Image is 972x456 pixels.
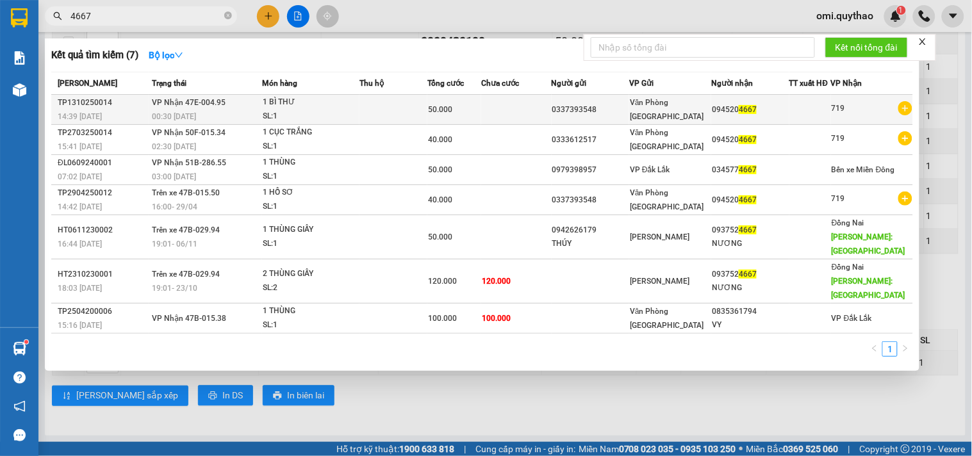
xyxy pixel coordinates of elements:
[70,9,222,23] input: Tìm tên, số ĐT hoặc mã đơn
[712,163,789,177] div: 034577
[58,240,102,248] span: 16:44 [DATE]
[552,79,587,88] span: Người gửi
[630,188,704,211] span: Văn Phòng [GEOGRAPHIC_DATA]
[13,429,26,441] span: message
[58,284,102,293] span: 18:03 [DATE]
[898,191,912,206] span: plus-circle
[58,96,148,110] div: TP1310250014
[263,110,359,124] div: SL: 1
[263,186,359,200] div: 1 HỒ SƠ
[58,156,148,170] div: ĐL0609240001
[428,135,452,144] span: 40.000
[832,194,845,203] span: 719
[712,193,789,207] div: 094520
[836,40,898,54] span: Kết nối tổng đài
[481,79,519,88] span: Chưa cước
[739,195,757,204] span: 4667
[482,314,511,323] span: 100.000
[832,314,872,323] span: VP Đắk Lắk
[152,202,197,211] span: 16:00 - 29/04
[898,341,913,357] button: right
[152,188,220,197] span: Trên xe 47B-015.50
[711,79,753,88] span: Người nhận
[739,270,757,279] span: 4667
[832,232,905,256] span: [PERSON_NAME]: [GEOGRAPHIC_DATA]
[898,131,912,145] span: plus-circle
[428,277,457,286] span: 120.000
[739,225,757,234] span: 4667
[428,105,452,114] span: 50.000
[591,37,815,58] input: Nhập số tổng đài
[882,341,898,357] li: 1
[552,237,629,250] div: THÚY
[58,142,102,151] span: 15:41 [DATE]
[867,341,882,357] li: Previous Page
[552,224,629,237] div: 0942626179
[13,371,26,384] span: question-circle
[263,318,359,332] div: SL: 1
[263,95,359,110] div: 1 BÌ THƯ
[224,10,232,22] span: close-circle
[552,163,629,177] div: 0979398957
[152,79,186,88] span: Trạng thái
[152,98,226,107] span: VP Nhận 47E-004.95
[224,12,232,19] span: close-circle
[58,202,102,211] span: 14:42 [DATE]
[58,112,102,121] span: 14:39 [DATE]
[152,112,196,121] span: 00:30 [DATE]
[58,79,117,88] span: [PERSON_NAME]
[552,193,629,207] div: 0337393548
[149,50,183,60] strong: Bộ lọc
[58,126,148,140] div: TP2703250014
[263,281,359,295] div: SL: 2
[630,128,704,151] span: Văn Phòng [GEOGRAPHIC_DATA]
[552,103,629,117] div: 0337393548
[13,83,26,97] img: warehouse-icon
[712,305,789,318] div: 0835361794
[630,277,689,286] span: [PERSON_NAME]
[629,79,654,88] span: VP Gửi
[427,79,464,88] span: Tổng cước
[630,307,704,330] span: Văn Phòng [GEOGRAPHIC_DATA]
[712,281,789,295] div: NƯƠNG
[263,140,359,154] div: SL: 1
[263,200,359,214] div: SL: 1
[58,172,102,181] span: 07:02 [DATE]
[712,103,789,117] div: 094520
[58,224,148,237] div: HT0611230002
[630,98,704,121] span: Văn Phòng [GEOGRAPHIC_DATA]
[832,218,864,227] span: Đồng Nai
[152,240,197,248] span: 19:01 - 06/11
[428,314,457,323] span: 100.000
[831,79,862,88] span: VP Nhận
[152,270,220,279] span: Trên xe 47B-029.94
[712,268,789,281] div: 093752
[428,232,452,241] span: 50.000
[552,133,629,147] div: 0333612517
[263,304,359,318] div: 1 THÙNG
[739,165,757,174] span: 4667
[263,156,359,170] div: 1 THÙNG
[832,165,895,174] span: Bến xe Miền Đông
[883,342,897,356] a: 1
[832,277,905,300] span: [PERSON_NAME]: [GEOGRAPHIC_DATA]
[152,158,226,167] span: VP Nhận 51B-286.55
[152,142,196,151] span: 02:30 [DATE]
[832,134,845,143] span: 719
[53,12,62,20] span: search
[630,165,670,174] span: VP Đắk Lắk
[739,135,757,144] span: 4667
[630,232,689,241] span: [PERSON_NAME]
[58,305,148,318] div: TP2504200006
[428,165,452,174] span: 50.000
[867,341,882,357] button: left
[898,101,912,115] span: plus-circle
[152,225,220,234] span: Trên xe 47B-029.94
[13,342,26,355] img: warehouse-icon
[428,195,452,204] span: 40.000
[152,128,226,137] span: VP Nhận 50F-015.34
[712,318,789,332] div: VY
[482,277,511,286] span: 120.000
[712,133,789,147] div: 094520
[789,79,828,88] span: TT xuất HĐ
